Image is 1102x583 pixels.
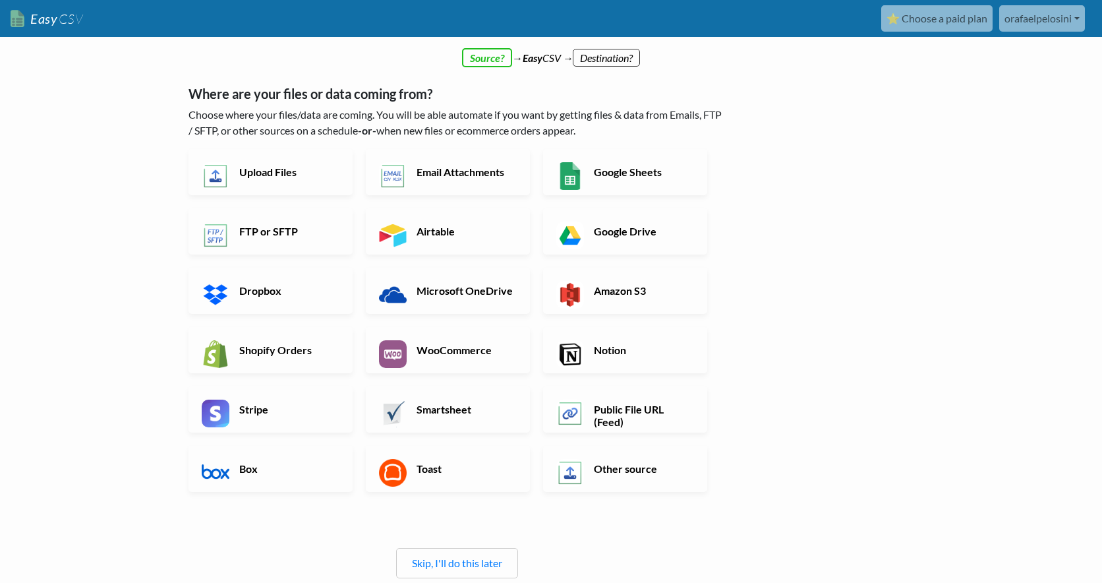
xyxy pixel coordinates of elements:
p: Choose where your files/data are coming. You will be able automate if you want by getting files &... [188,107,726,138]
h6: Toast [413,462,517,475]
img: Microsoft OneDrive App & API [379,281,407,309]
h6: WooCommerce [413,344,517,356]
a: EasyCSV [11,5,83,32]
a: Box [188,446,353,492]
div: → CSV → [175,37,927,66]
a: Google Drive [543,208,707,255]
a: Email Attachments [366,149,530,195]
img: Public File URL App & API [556,400,584,427]
h5: Where are your files or data coming from? [188,86,726,102]
a: FTP or SFTP [188,208,353,255]
img: Stripe App & API [202,400,229,427]
img: Email New CSV or XLSX File App & API [379,162,407,190]
a: Amazon S3 [543,268,707,314]
img: WooCommerce App & API [379,340,407,368]
img: Upload Files App & API [202,162,229,190]
a: Stripe [188,386,353,433]
a: Public File URL (Feed) [543,386,707,433]
img: Other Source App & API [556,459,584,487]
h6: Email Attachments [413,166,517,178]
a: Notion [543,327,707,373]
a: Toast [366,446,530,492]
img: Box App & API [202,459,229,487]
span: CSV [57,11,83,27]
a: Google Sheets [543,149,707,195]
h6: Notion [591,344,694,356]
h6: Shopify Orders [236,344,339,356]
h6: Google Sheets [591,166,694,178]
h6: Amazon S3 [591,284,694,297]
img: Smartsheet App & API [379,400,407,427]
h6: Dropbox [236,284,339,297]
h6: Box [236,462,339,475]
h6: Airtable [413,225,517,237]
a: Other source [543,446,707,492]
a: Dropbox [188,268,353,314]
h6: Stripe [236,403,339,415]
a: Smartsheet [366,386,530,433]
img: FTP or SFTP App & API [202,222,229,249]
h6: Microsoft OneDrive [413,284,517,297]
a: WooCommerce [366,327,530,373]
a: ⭐ Choose a paid plan [881,5,993,32]
a: Shopify Orders [188,327,353,373]
a: Microsoft OneDrive [366,268,530,314]
h6: Upload Files [236,166,339,178]
img: Toast App & API [379,459,407,487]
img: Google Sheets App & API [556,162,584,190]
a: orafaelpelosini [999,5,1085,32]
a: Airtable [366,208,530,255]
h6: Smartsheet [413,403,517,415]
h6: FTP or SFTP [236,225,339,237]
img: Google Drive App & API [556,222,584,249]
h6: Google Drive [591,225,694,237]
b: -or- [358,124,376,137]
img: Amazon S3 App & API [556,281,584,309]
img: Shopify App & API [202,340,229,368]
a: Upload Files [188,149,353,195]
img: Dropbox App & API [202,281,229,309]
img: Notion App & API [556,340,584,368]
img: Airtable App & API [379,222,407,249]
h6: Other source [591,462,694,475]
a: Skip, I'll do this later [412,557,502,569]
h6: Public File URL (Feed) [591,403,694,428]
